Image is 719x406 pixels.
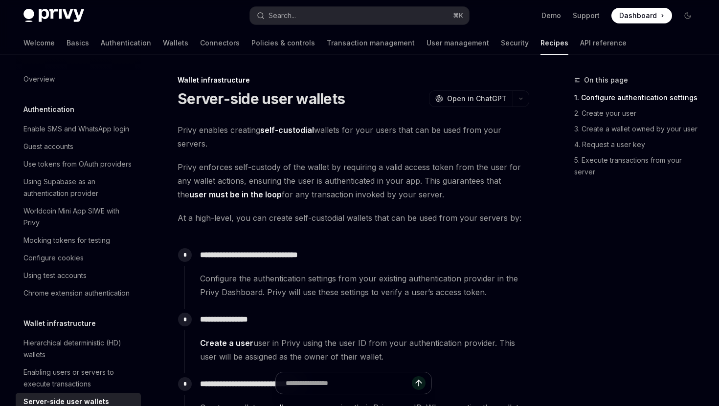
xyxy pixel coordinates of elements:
[189,190,282,199] strong: user must be in the loop
[429,90,513,107] button: Open in ChatGPT
[574,152,703,180] a: 5. Execute transactions from your server
[23,104,74,115] h5: Authentication
[250,7,469,24] button: Open search
[23,366,135,390] div: Enabling users or servers to execute transactions
[501,31,529,55] a: Security
[23,176,135,199] div: Using Supabase as an authentication provider
[580,31,627,55] a: API reference
[16,284,141,302] a: Chrome extension authentication
[453,12,463,20] span: ⌘ K
[16,334,141,363] a: Hierarchical deterministic (HD) wallets
[260,125,314,135] strong: self-custodial
[412,376,426,390] button: Send message
[178,123,529,150] span: Privy enables creating wallets for your users that can be used from your servers.
[16,138,141,155] a: Guest accounts
[200,272,529,299] span: Configure the authentication settings from your existing authentication provider in the Privy Das...
[23,252,84,264] div: Configure cookies
[23,31,55,55] a: Welcome
[584,74,628,86] span: On this page
[178,211,529,225] span: At a high-level, you can create self-custodial wallets that can be used from your servers by:
[23,158,132,170] div: Use tokens from OAuth providers
[23,270,87,281] div: Using test accounts
[200,336,529,363] span: user in Privy using the user ID from your authentication provider. This user will be assigned as ...
[447,94,507,104] span: Open in ChatGPT
[178,75,529,85] div: Wallet infrastructure
[574,121,703,137] a: 3. Create a wallet owned by your user
[573,11,600,21] a: Support
[16,70,141,88] a: Overview
[23,123,129,135] div: Enable SMS and WhatsApp login
[16,120,141,138] a: Enable SMS and WhatsApp login
[23,205,135,229] div: Worldcoin Mini App SIWE with Privy
[23,287,130,299] div: Chrome extension authentication
[23,73,55,85] div: Overview
[619,11,657,21] span: Dashboard
[163,31,188,55] a: Wallets
[200,31,240,55] a: Connectors
[540,31,568,55] a: Recipes
[680,8,696,23] button: Toggle dark mode
[574,90,703,106] a: 1. Configure authentication settings
[16,202,141,232] a: Worldcoin Mini App SIWE with Privy
[269,10,296,21] div: Search...
[101,31,151,55] a: Authentication
[16,173,141,202] a: Using Supabase as an authentication provider
[427,31,489,55] a: User management
[251,31,315,55] a: Policies & controls
[23,318,96,329] h5: Wallet infrastructure
[200,338,253,348] a: Create a user
[574,137,703,152] a: 4. Request a user key
[23,9,84,22] img: dark logo
[16,155,141,173] a: Use tokens from OAuth providers
[286,372,412,394] input: Ask a question...
[178,90,345,107] h1: Server-side user wallets
[611,8,672,23] a: Dashboard
[178,160,529,201] span: Privy enforces self-custody of the wallet by requiring a valid access token from the user for any...
[23,141,73,152] div: Guest accounts
[16,249,141,267] a: Configure cookies
[16,267,141,284] a: Using test accounts
[16,363,141,393] a: Enabling users or servers to execute transactions
[574,106,703,121] a: 2. Create your user
[16,232,141,249] a: Mocking tokens for testing
[67,31,89,55] a: Basics
[327,31,415,55] a: Transaction management
[23,337,135,361] div: Hierarchical deterministic (HD) wallets
[541,11,561,21] a: Demo
[23,235,110,246] div: Mocking tokens for testing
